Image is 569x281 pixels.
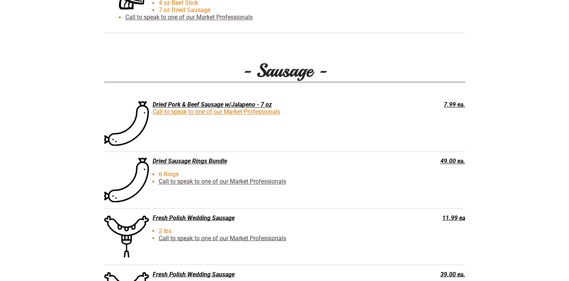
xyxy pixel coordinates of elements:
[125,14,253,21] a: Call to speak to one of our Market Professionals
[393,157,465,165] div: 49.00 ea.
[125,171,395,178] li: 6 Rings
[159,234,286,241] a: Call to speak to one of our Market Professionals
[153,108,280,115] a: Call to speak to one of our Market Professionals
[125,6,395,14] li: 7 oz Dried Sausage
[393,101,465,108] div: 7.99 ea.
[125,227,395,234] li: 2 lbs
[393,214,465,221] div: 11.99 ea
[104,101,389,108] div: Dried Pork & Beef Sausage w/Jalapeno - 7 oz
[104,157,389,165] div: Dried Sausage Rings Bundle
[104,59,465,82] h3: - Sausage -
[393,270,465,278] div: 39.00 ea.
[104,214,389,221] div: Fresh Polish Wedding Sausage
[104,270,389,278] div: Fresh Polish Wedding Sausage
[159,178,286,185] a: Call to speak to one of our Market Professionals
